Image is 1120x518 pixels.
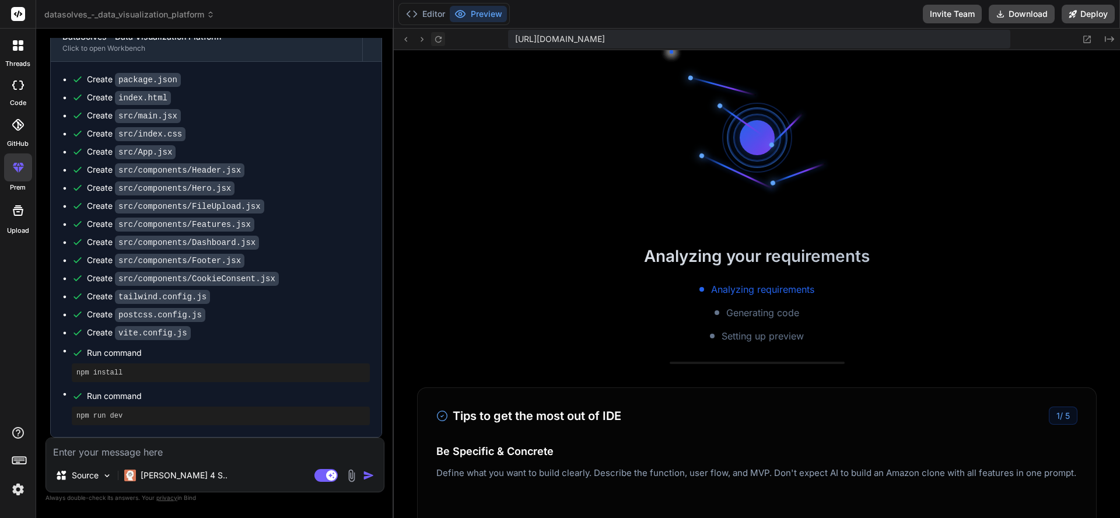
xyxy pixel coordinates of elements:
[7,139,29,149] label: GitHub
[87,309,205,321] div: Create
[87,200,264,212] div: Create
[51,23,362,61] button: DataSolves - Data Visualization PlatformClick to open Workbench
[115,236,259,250] code: src/components/Dashboard.jsx
[87,182,235,194] div: Create
[87,236,259,249] div: Create
[87,128,185,140] div: Create
[87,146,176,158] div: Create
[87,272,279,285] div: Create
[124,470,136,481] img: Claude 4 Sonnet
[115,326,191,340] code: vite.config.js
[87,110,181,122] div: Create
[115,254,244,268] code: src/components/Footer.jsx
[76,411,365,421] pre: npm run dev
[72,470,99,481] p: Source
[923,5,982,23] button: Invite Team
[10,183,26,192] label: prem
[87,290,210,303] div: Create
[989,5,1055,23] button: Download
[115,272,279,286] code: src/components/CookieConsent.jsx
[115,181,235,195] code: src/components/Hero.jsx
[722,329,804,343] span: Setting up preview
[8,480,28,499] img: settings
[115,109,181,123] code: src/main.jsx
[10,98,26,108] label: code
[115,199,264,213] code: src/components/FileUpload.jsx
[1049,407,1077,425] div: /
[450,6,507,22] button: Preview
[436,407,621,425] h3: Tips to get the most out of IDE
[115,145,176,159] code: src/App.jsx
[436,443,1077,459] h4: Be Specific & Concrete
[87,73,181,86] div: Create
[1056,411,1060,421] span: 1
[87,92,171,104] div: Create
[156,494,177,501] span: privacy
[726,306,799,320] span: Generating code
[102,471,112,481] img: Pick Models
[44,9,215,20] span: datasolves_-_data_visualization_platform
[711,282,814,296] span: Analyzing requirements
[141,470,228,481] p: [PERSON_NAME] 4 S..
[394,244,1120,268] h2: Analyzing your requirements
[87,218,254,230] div: Create
[87,164,244,176] div: Create
[401,6,450,22] button: Editor
[5,59,30,69] label: threads
[1065,411,1070,421] span: 5
[76,368,365,377] pre: npm install
[115,127,185,141] code: src/index.css
[115,91,171,105] code: index.html
[87,347,370,359] span: Run command
[345,469,358,482] img: attachment
[7,226,29,236] label: Upload
[115,163,244,177] code: src/components/Header.jsx
[45,492,384,503] p: Always double-check its answers. Your in Bind
[87,390,370,402] span: Run command
[87,327,191,339] div: Create
[515,33,605,45] span: [URL][DOMAIN_NAME]
[1062,5,1115,23] button: Deploy
[363,470,374,481] img: icon
[115,308,205,322] code: postcss.config.js
[115,290,210,304] code: tailwind.config.js
[62,44,351,53] div: Click to open Workbench
[115,218,254,232] code: src/components/Features.jsx
[115,73,181,87] code: package.json
[87,254,244,267] div: Create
